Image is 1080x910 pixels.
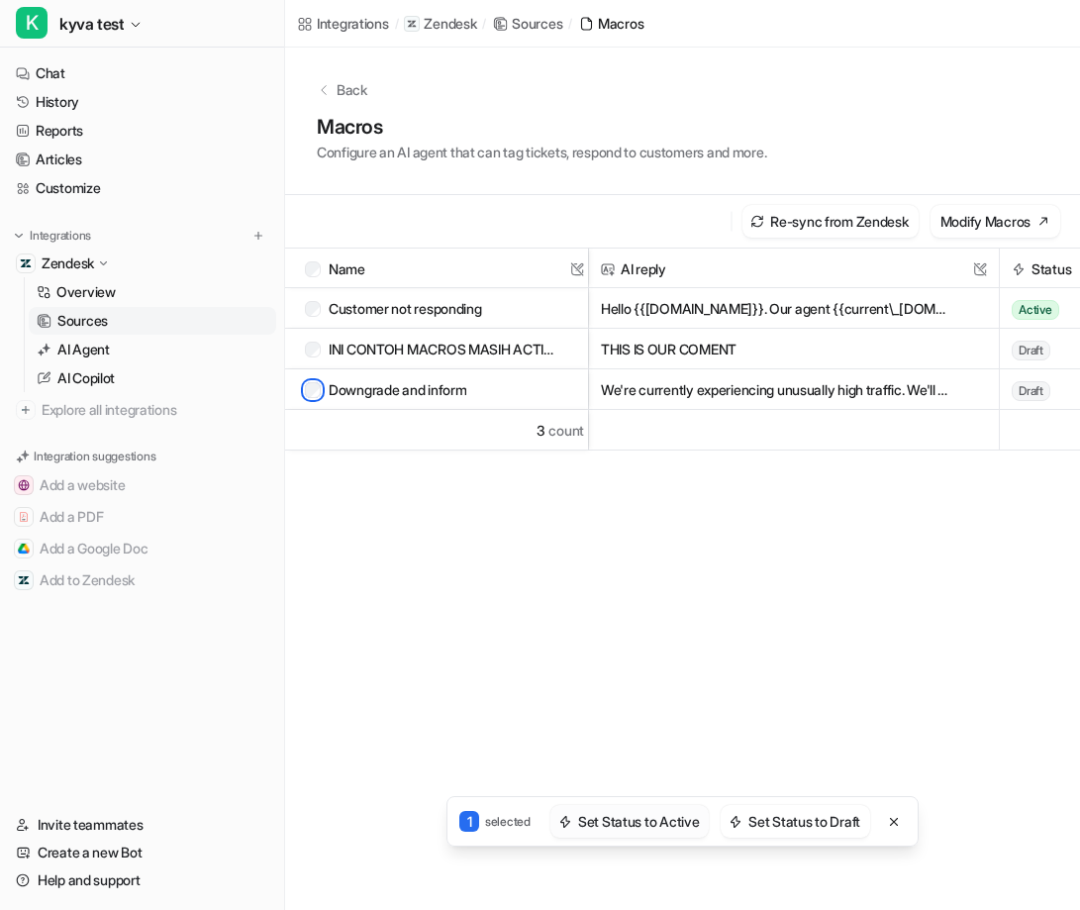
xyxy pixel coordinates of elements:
span: count [548,410,584,451]
img: Add a PDF [18,511,30,523]
img: Add a website [18,479,30,491]
a: Invite teammates [8,811,276,839]
button: Set Status to Active [550,805,709,838]
button: Set Status to Draft [721,805,870,838]
span: kyva test [59,10,124,38]
button: Modify Macros [931,205,1060,238]
img: explore all integrations [16,400,36,420]
button: Active [1012,288,1067,329]
img: Zendesk [20,257,32,269]
span: / [568,15,572,33]
button: Draft [1012,369,1067,410]
button: Add to ZendeskAdd to Zendesk [8,564,276,596]
p: Downgrade and inform [329,369,466,410]
p: Sources [57,311,108,331]
a: Chat [8,59,276,87]
button: We're currently experiencing unusually high traffic. We'll get back to you as soon as possible. [601,369,955,410]
span: Explore all integrations [42,394,268,426]
span: / [482,15,486,33]
p: Configure an AI agent that can tag tickets, respond to customers and more. [317,142,766,162]
a: Integrations [297,13,389,34]
img: menu_add.svg [251,229,265,243]
h1: Macros [317,112,766,142]
span: / [395,15,399,33]
a: Sources [29,307,276,335]
img: Add a Google Doc [18,543,30,555]
span: K [16,7,48,39]
a: History [8,88,276,116]
span: Draft [1012,341,1050,360]
a: Overview [29,278,276,306]
p: selected [485,813,531,831]
a: Articles [8,146,276,173]
div: Name [305,249,365,289]
p: INI CONTOH MACROS MASIH ACTIVE [329,329,561,369]
img: Add to Zendesk [18,574,30,586]
p: Overview [56,282,116,302]
img: expand menu [12,229,26,243]
button: Add a Google DocAdd a Google Doc [8,533,276,564]
a: Create a new Bot [8,839,276,866]
p: Back [337,79,367,100]
span: Active [1012,300,1059,320]
div: 3 [537,410,584,451]
a: AI Agent [29,336,276,363]
div: Macros [598,13,643,34]
div: Integrations [317,13,389,34]
div: Sources [512,13,562,34]
a: Reports [8,117,276,145]
p: AI Copilot [57,368,115,388]
span: Draft [1012,381,1050,401]
p: Integration suggestions [34,448,155,465]
p: Customer not responding [329,288,482,329]
div: AI reply [601,249,666,289]
button: Add a PDFAdd a PDF [8,501,276,533]
a: AI Copilot [29,364,276,392]
p: Zendesk [42,253,94,273]
a: Customize [8,174,276,202]
span: Status [1008,249,1076,289]
a: Help and support [8,866,276,894]
p: AI Agent [57,340,110,359]
a: Zendesk [404,14,476,34]
a: Macros [578,13,643,34]
a: Explore all integrations [8,396,276,424]
button: Draft [1012,329,1067,369]
button: Add a websiteAdd a website [8,469,276,501]
p: Integrations [30,228,91,244]
button: THIS IS OUR COMENT [601,329,955,369]
button: Re-sync from Zendesk [742,205,918,238]
a: Sources [492,13,562,34]
p: Zendesk [424,14,476,34]
button: Integrations [8,226,97,246]
p: 1 [459,811,479,832]
button: Hello {{[DOMAIN_NAME]}}. Our agent {{current\_[DOMAIN_NAME]}} has tried to contact you about this... [601,288,955,329]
